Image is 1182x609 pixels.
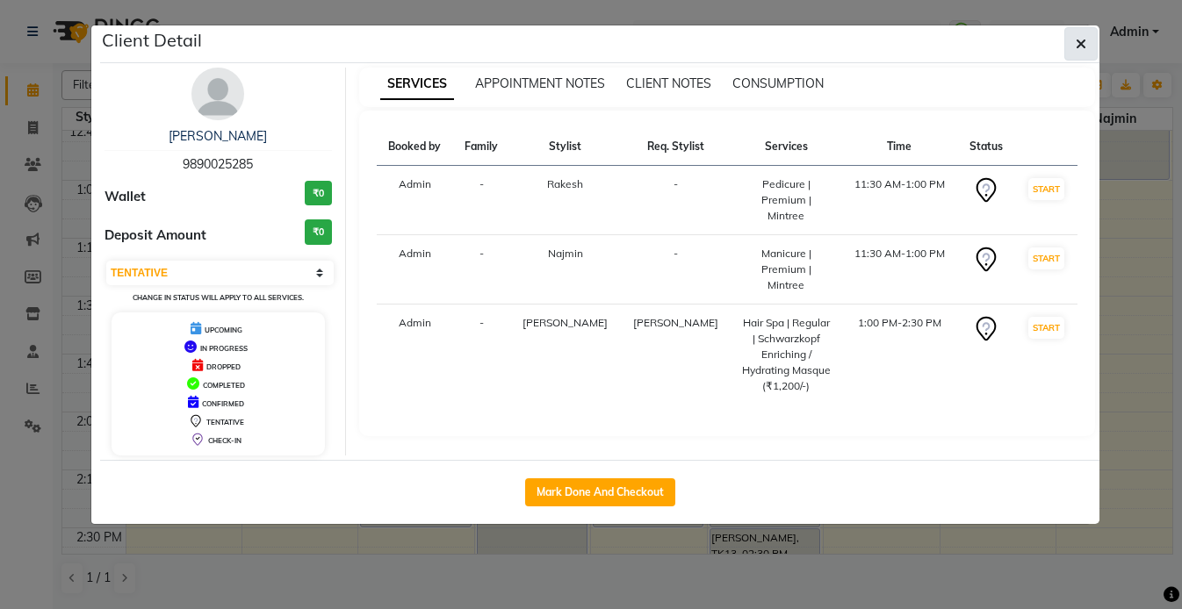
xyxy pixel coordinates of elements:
span: CONSUMPTION [732,75,824,91]
th: Time [841,128,957,166]
small: Change in status will apply to all services. [133,293,304,302]
button: Mark Done And Checkout [525,478,675,506]
th: Booked by [377,128,454,166]
span: Rakesh [547,177,583,190]
button: START [1028,247,1064,269]
th: Stylist [510,128,621,166]
span: CLIENT NOTES [626,75,711,91]
span: 9890025285 [183,156,253,172]
th: Family [453,128,510,166]
td: Admin [377,235,454,304]
img: avatar [191,68,244,120]
td: - [621,235,732,304]
td: - [453,304,510,405]
div: Pedicure | Premium | Mintree [742,176,831,224]
span: CONFIRMED [202,399,244,408]
span: IN PROGRESS [200,344,248,353]
h3: ₹0 [305,181,332,206]
a: [PERSON_NAME] [169,128,267,144]
span: COMPLETED [203,381,245,390]
span: Najmin [548,247,583,260]
span: DROPPED [206,362,241,371]
h5: Client Detail [102,27,202,54]
h3: ₹0 [305,219,332,245]
td: 11:30 AM-1:00 PM [841,235,957,304]
div: Manicure | Premium | Mintree [742,246,831,293]
span: TENTATIVE [206,418,244,426]
td: Admin [377,304,454,405]
th: Status [957,128,1014,166]
td: 1:00 PM-2:30 PM [841,304,957,405]
span: Wallet [105,187,146,207]
div: Hair Spa | Regular | Schwarzkopf Enriching / Hydrating Masque (₹1,200/-) [742,315,831,394]
td: - [621,166,732,235]
span: [PERSON_NAME] [523,316,608,329]
td: 11:30 AM-1:00 PM [841,166,957,235]
th: Req. Stylist [621,128,732,166]
button: START [1028,178,1064,200]
td: Admin [377,166,454,235]
span: Deposit Amount [105,226,206,246]
button: START [1028,317,1064,339]
td: - [453,235,510,304]
span: SERVICES [380,68,454,100]
span: CHECK-IN [208,436,241,445]
span: UPCOMING [205,326,242,334]
span: [PERSON_NAME] [633,316,718,329]
th: Services [732,128,841,166]
td: - [453,166,510,235]
span: APPOINTMENT NOTES [475,75,605,91]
